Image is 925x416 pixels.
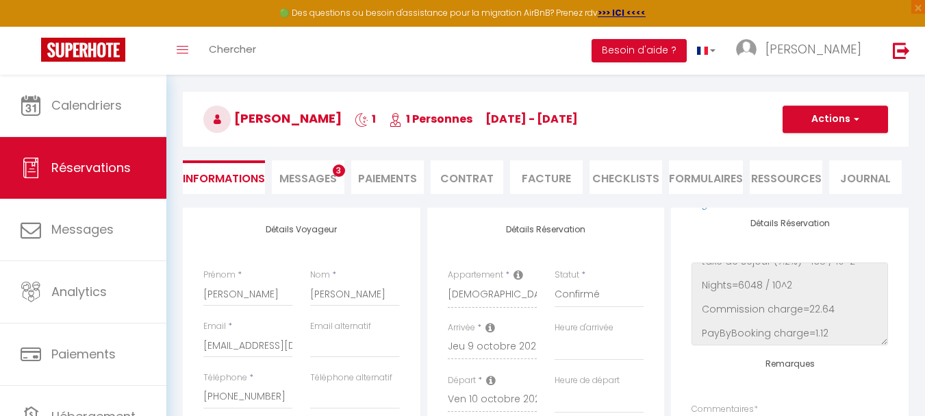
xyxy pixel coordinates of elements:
[448,269,503,282] label: Appartement
[590,160,662,194] li: CHECKLISTS
[351,160,424,194] li: Paiements
[783,106,888,133] button: Actions
[510,160,583,194] li: Facture
[692,359,888,369] h4: Remarques
[209,42,256,56] span: Chercher
[310,320,371,333] label: Email alternatif
[598,7,646,19] a: >>> ICI <<<<
[203,225,400,234] h4: Détails Voyageur
[203,371,247,384] label: Téléphone
[183,160,265,194] li: Informations
[555,269,579,282] label: Statut
[692,199,772,210] a: Page de réservation
[310,269,330,282] label: Nom
[203,320,226,333] label: Email
[51,221,114,238] span: Messages
[736,39,757,60] img: ...
[765,40,861,58] span: [PERSON_NAME]
[750,160,822,194] li: Ressources
[333,164,345,177] span: 3
[51,345,116,363] span: Paiements
[203,110,342,127] span: [PERSON_NAME]
[893,42,910,59] img: logout
[669,160,743,194] li: FORMULAIRES
[431,160,503,194] li: Contrat
[41,38,125,62] img: Super Booking
[51,97,122,114] span: Calendriers
[485,111,578,127] span: [DATE] - [DATE]
[389,111,472,127] span: 1 Personnes
[310,371,392,384] label: Téléphone alternatif
[51,283,107,300] span: Analytics
[355,111,376,127] span: 1
[555,321,613,334] label: Heure d'arrivée
[555,374,620,387] label: Heure de départ
[279,171,337,186] span: Messages
[592,39,687,62] button: Besoin d'aide ?
[448,321,475,334] label: Arrivée
[726,27,878,75] a: ... [PERSON_NAME]
[203,269,236,282] label: Prénom
[448,374,476,387] label: Départ
[448,225,644,234] h4: Détails Réservation
[692,403,758,416] label: Commentaires
[829,160,902,194] li: Journal
[51,159,131,176] span: Réservations
[199,27,266,75] a: Chercher
[692,219,888,228] h4: Détails Réservation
